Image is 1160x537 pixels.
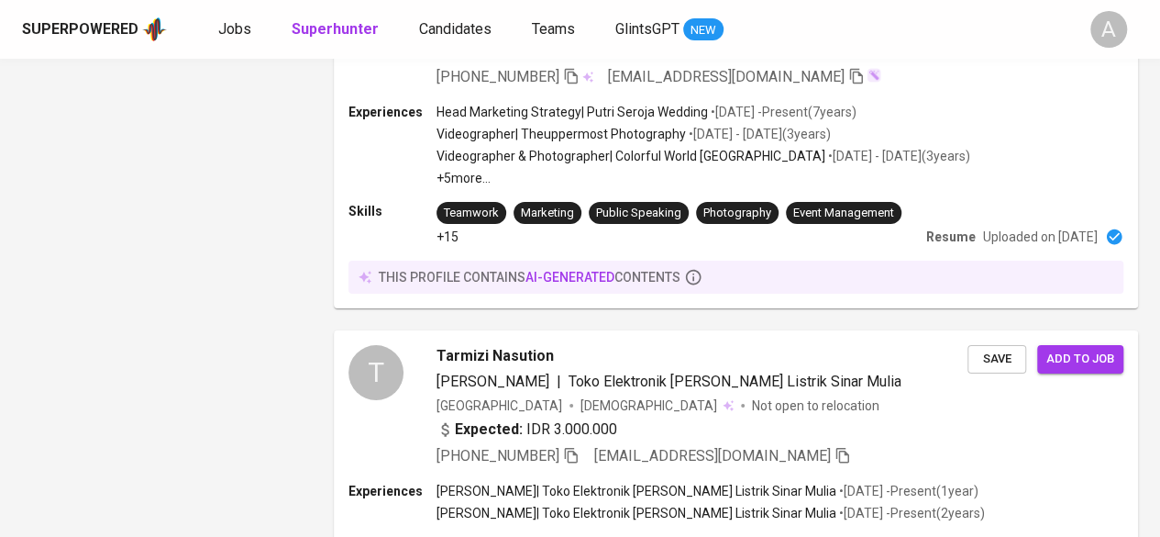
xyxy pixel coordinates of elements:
button: Save [967,345,1026,374]
p: • [DATE] - [DATE] ( 3 years ) [686,125,831,143]
a: Jobs [218,18,255,41]
p: • [DATE] - Present ( 1 year ) [836,482,978,500]
span: [PHONE_NUMBER] [436,68,559,85]
a: Superhunter [292,18,382,41]
span: Add to job [1046,349,1114,370]
span: GlintsGPT [615,20,679,38]
div: Event Management [793,205,894,222]
p: Experiences [348,103,436,121]
div: Public Speaking [596,205,681,222]
a: Superpoweredapp logo [22,16,167,43]
span: Save [977,349,1017,370]
p: this profile contains contents [379,268,680,286]
span: [PERSON_NAME] [436,373,549,390]
p: • [DATE] - Present ( 7 years ) [708,103,856,121]
img: app logo [142,16,167,43]
p: Videographer | Theuppermost Photography [436,125,686,143]
span: [EMAIL_ADDRESS][DOMAIN_NAME] [594,447,831,464]
p: +5 more ... [436,169,970,187]
span: Toko Elektronik [PERSON_NAME] Listrik Sinar Mulia [569,373,901,390]
a: GlintsGPT NEW [615,18,724,41]
span: AI-generated [525,270,614,285]
b: Superhunter [292,20,379,38]
span: | [557,371,561,393]
span: Candidates [419,20,492,38]
p: Uploaded on [DATE] [983,228,1098,246]
div: [GEOGRAPHIC_DATA] [436,397,562,415]
p: [PERSON_NAME] | Toko Elektronik [PERSON_NAME] Listrik Sinar Mulia [436,504,836,522]
p: Skills [348,202,436,220]
p: Videographer & Photographer | Colorful World [GEOGRAPHIC_DATA] [436,147,825,165]
div: Marketing [521,205,574,222]
div: T [348,345,403,400]
p: • [DATE] - [DATE] ( 3 years ) [825,147,970,165]
span: Jobs [218,20,251,38]
span: [EMAIL_ADDRESS][DOMAIN_NAME] [608,68,845,85]
img: magic_wand.svg [867,68,881,83]
span: Teams [532,20,575,38]
p: • [DATE] - Present ( 2 years ) [836,504,985,522]
span: Tarmizi Nasution [436,345,554,367]
button: Add to job [1037,345,1123,374]
div: Superpowered [22,19,138,40]
p: Head Marketing Strategy | Putri Seroja Wedding [436,103,708,121]
div: A [1090,11,1127,48]
div: Teamwork [444,205,499,222]
p: [PERSON_NAME] | Toko Elektronik [PERSON_NAME] Listrik Sinar Mulia [436,482,836,500]
p: Resume [926,228,976,246]
b: Expected: [455,419,523,441]
div: IDR 3.000.000 [436,419,617,441]
a: Candidates [419,18,495,41]
p: Experiences [348,482,436,500]
p: +15 [436,228,458,246]
p: Not open to relocation [752,397,879,415]
a: Teams [532,18,579,41]
div: Photography [703,205,771,222]
span: [DEMOGRAPHIC_DATA] [580,397,720,415]
span: [PHONE_NUMBER] [436,447,559,464]
span: NEW [683,21,724,39]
